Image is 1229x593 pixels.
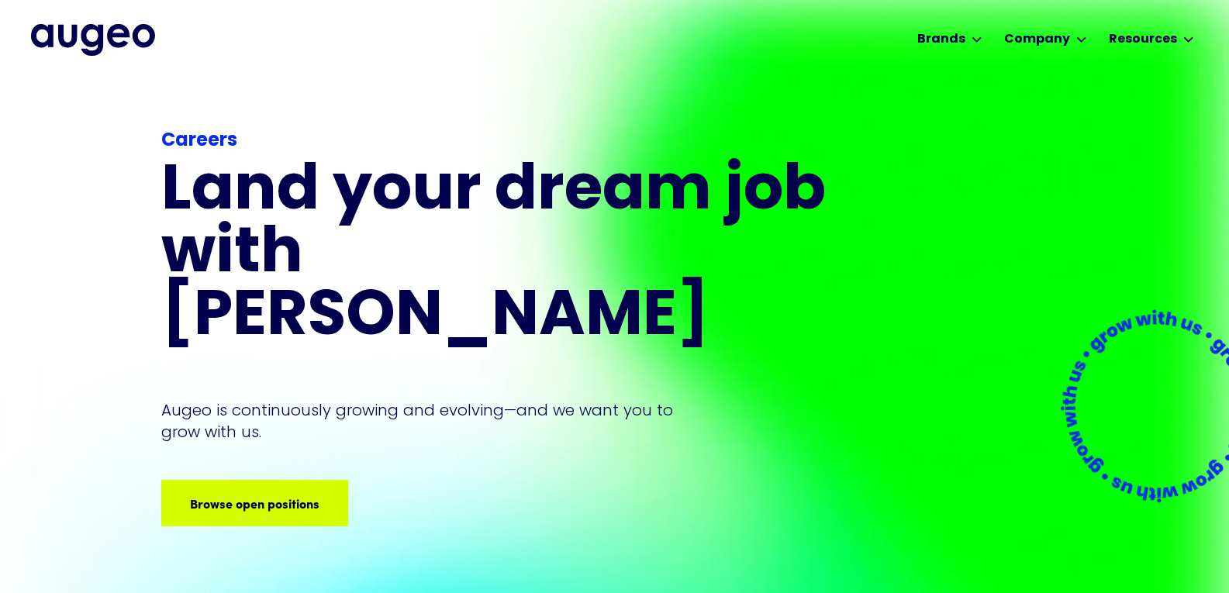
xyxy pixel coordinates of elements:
h1: Land your dream job﻿ with [PERSON_NAME] [161,161,831,350]
div: Resources [1109,30,1177,49]
a: Browse open positions [161,480,348,526]
img: Augeo's full logo in midnight blue. [31,24,155,55]
strong: Careers [161,132,237,150]
div: Company [1004,30,1070,49]
div: Brands [917,30,965,49]
p: Augeo is continuously growing and evolving—and we want you to grow with us. [161,399,695,443]
a: home [31,24,155,55]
